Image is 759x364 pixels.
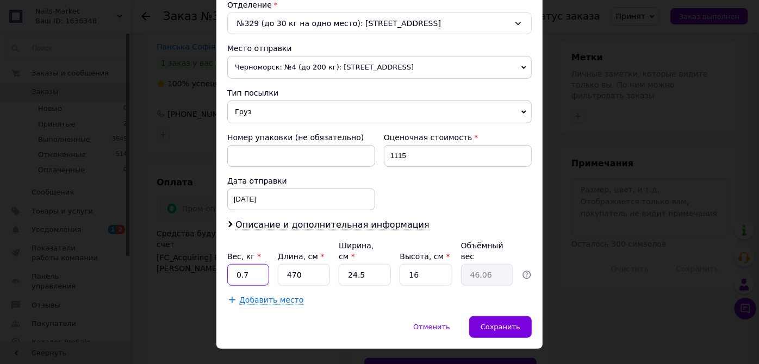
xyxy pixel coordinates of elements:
[227,252,261,261] label: Вес, кг
[239,296,304,305] span: Добавить место
[227,12,532,34] div: №329 (до 30 кг на одно место): [STREET_ADDRESS]
[339,241,374,261] label: Ширина, см
[278,252,324,261] label: Длина, см
[227,101,532,123] span: Груз
[400,252,450,261] label: Высота, см
[235,219,430,230] span: Описание и дополнительная информация
[227,175,375,186] div: Дата отправки
[227,44,292,53] span: Место отправки
[481,323,520,331] span: Сохранить
[227,56,532,79] span: Черноморск: №4 (до 200 кг): [STREET_ADDRESS]
[461,240,513,262] div: Объёмный вес
[227,89,278,97] span: Тип посылки
[384,132,532,143] div: Оценочная стоимость
[227,132,375,143] div: Номер упаковки (не обязательно)
[413,323,450,331] span: Отменить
